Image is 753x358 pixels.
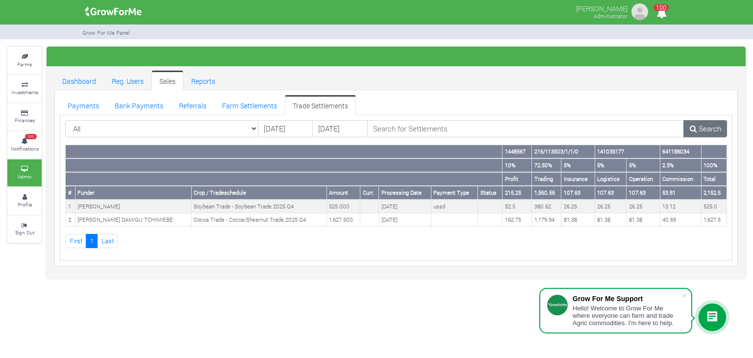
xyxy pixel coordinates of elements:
[326,186,360,200] th: Amount
[7,131,42,158] a: 100 Notifications
[573,305,681,327] div: Hello! Welcome to Grow For Me where everyone can farm and trade Agric commodities. I'm here to help.
[65,234,727,248] nav: Page Navigation
[11,145,39,152] small: Notifications
[627,158,660,172] th: 5%
[379,213,431,227] td: [DATE]
[60,95,107,115] a: Payments
[7,47,42,74] a: Farms
[86,234,98,248] a: 1
[107,95,171,115] a: Bank Payments
[701,200,727,213] td: 525.0
[660,213,701,227] td: 40.69
[431,186,478,200] th: Payment Type
[595,172,627,186] th: Logistics
[561,200,595,213] td: 26.25
[627,200,660,213] td: 26.25
[191,213,326,227] td: Cocoa Trade - Cocoa/Shearnut Trade 2025 Q4
[502,172,532,186] th: Profit
[75,213,191,227] td: [PERSON_NAME] DAMIGU TCHIMIEBE
[561,172,595,186] th: Insurance
[367,120,684,138] input: Search for Settlements
[7,216,42,243] a: Sign Out
[701,172,727,186] th: Total
[595,186,627,200] th: 107.63
[104,71,151,90] a: Reg. Users
[595,145,660,158] th: 141035177
[326,213,360,227] td: 1,627.500
[561,213,595,227] td: 81.38
[630,2,650,22] img: growforme image
[502,213,532,227] td: 162.75
[478,186,502,200] th: Status
[7,159,42,186] a: Admin
[7,103,42,130] a: Finances
[66,186,75,200] th: #
[652,2,671,24] i: Notifications
[595,213,627,227] td: 81.38
[379,200,431,213] td: [DATE]
[502,186,532,200] th: 215.25
[171,95,214,115] a: Referrals
[18,173,32,180] small: Admin
[532,172,561,186] th: Trading
[627,186,660,200] th: 107.63
[660,186,701,200] th: 53.81
[532,145,595,158] th: 216/113503/1/1/0
[660,172,701,186] th: Commission
[502,200,532,213] td: 52.5
[573,295,681,303] div: Grow For Me Support
[701,158,727,172] th: 100%
[502,158,532,172] th: 10%
[561,158,595,172] th: 5%
[627,213,660,227] td: 81.38
[17,61,32,68] small: Farms
[660,145,701,158] th: 641188034
[25,134,37,140] span: 100
[191,186,326,200] th: Crop / Tradeschedule
[65,234,86,248] a: First
[595,200,627,213] td: 26.25
[532,158,561,172] th: 72.50%
[191,200,326,213] td: Soybean Trade - Soybean Trade 2025 Q4
[15,117,35,124] small: Finances
[532,213,561,227] td: 1,179.94
[701,186,727,200] th: 2,152.5
[379,186,431,200] th: Processing Date
[594,12,627,20] small: Administrator
[532,186,561,200] th: 1,560.56
[502,145,532,158] th: 1448567
[561,186,595,200] th: 107.63
[627,172,660,186] th: Operation
[66,213,75,227] td: 2
[11,89,38,96] small: Investments
[312,120,368,138] input: DD/MM/YYYY
[97,234,118,248] a: Last
[82,29,130,36] small: Grow For Me Panel
[326,200,360,213] td: 525.000
[595,158,627,172] th: 5%
[683,120,727,138] a: Search
[258,120,313,138] input: DD/MM/YYYY
[576,2,627,14] p: [PERSON_NAME]
[652,9,671,19] a: 100
[660,200,701,213] td: 13.12
[532,200,561,213] td: 380.62
[66,200,75,213] td: 1
[660,158,701,172] th: 2.5%
[653,4,669,11] span: 100
[431,200,478,213] td: ussd
[54,71,104,90] a: Dashboard
[183,71,223,90] a: Reports
[15,229,34,236] small: Sign Out
[75,200,191,213] td: [PERSON_NAME]
[360,186,379,200] th: Curr.
[75,186,191,200] th: Funder
[7,187,42,214] a: Profile
[285,95,356,115] a: Trade Settlements
[7,75,42,102] a: Investments
[18,201,32,208] small: Profile
[82,2,145,22] img: growforme image
[151,71,183,90] a: Sales
[214,95,285,115] a: Farm Settlements
[701,213,727,227] td: 1,627.5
